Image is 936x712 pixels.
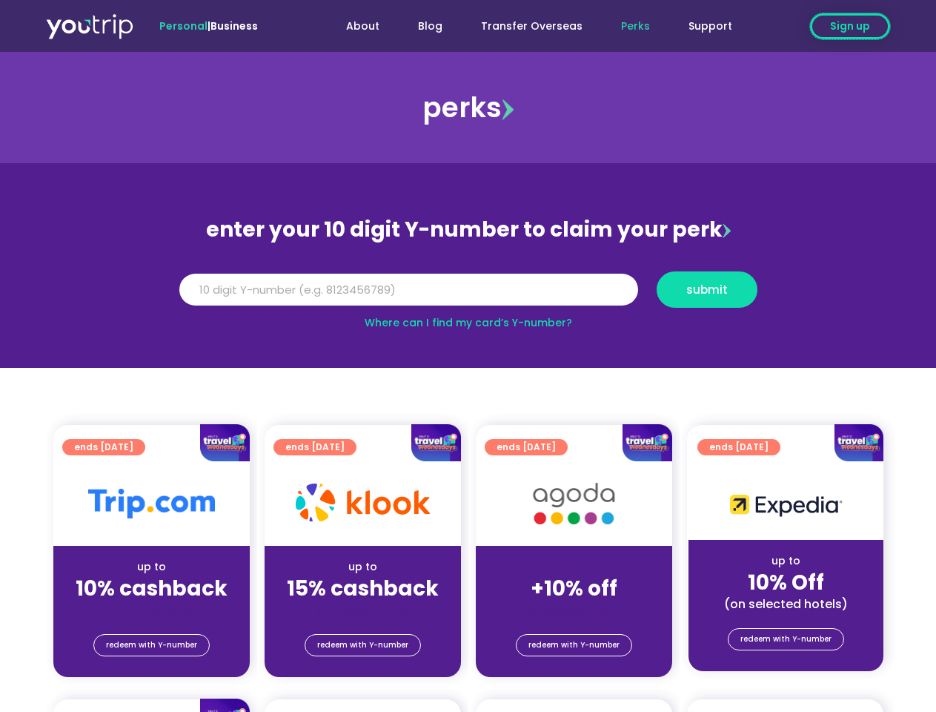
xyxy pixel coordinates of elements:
[560,559,588,574] span: up to
[531,574,617,603] strong: +10% off
[65,602,238,618] div: (for stays only)
[298,13,751,40] nav: Menu
[810,13,890,39] a: Sign up
[528,635,620,656] span: redeem with Y-number
[830,19,870,34] span: Sign up
[728,628,844,650] a: redeem with Y-number
[657,271,757,308] button: submit
[327,13,399,40] a: About
[106,635,197,656] span: redeem with Y-number
[462,13,602,40] a: Transfer Overseas
[686,284,728,295] span: submit
[76,574,228,603] strong: 10% cashback
[700,553,872,569] div: up to
[179,274,638,306] input: 10 digit Y-number (e.g. 8123456789)
[516,634,632,656] a: redeem with Y-number
[179,271,757,319] form: Y Number
[305,634,421,656] a: redeem with Y-number
[65,559,238,575] div: up to
[740,629,832,650] span: redeem with Y-number
[172,211,765,249] div: enter your 10 digit Y-number to claim your perk
[210,19,258,33] a: Business
[700,596,872,612] div: (on selected hotels)
[159,19,208,33] span: Personal
[276,559,449,575] div: up to
[317,635,408,656] span: redeem with Y-number
[365,315,572,330] a: Where can I find my card’s Y-number?
[488,602,660,618] div: (for stays only)
[159,19,258,33] span: |
[276,602,449,618] div: (for stays only)
[669,13,751,40] a: Support
[93,634,210,656] a: redeem with Y-number
[287,574,439,603] strong: 15% cashback
[399,13,462,40] a: Blog
[602,13,669,40] a: Perks
[748,568,824,597] strong: 10% Off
